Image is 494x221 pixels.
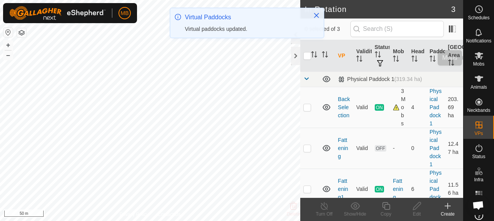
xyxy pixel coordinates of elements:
span: (319.34 ha) [394,76,422,82]
span: ON [375,186,384,192]
p-sorticon: Activate to sort [430,57,436,63]
p-sorticon: Activate to sort [322,52,328,59]
th: Paddock [426,40,445,72]
button: + [3,40,13,50]
p-sorticon: Activate to sort [411,57,418,63]
a: Physical Paddock 1 [430,170,442,208]
div: Physical Paddock 1 [338,76,422,83]
td: Valid [353,87,371,128]
span: Mobs [473,62,484,66]
div: Turn Off [309,211,340,218]
td: Valid [353,169,371,209]
span: Neckbands [467,108,490,113]
span: ON [375,104,384,111]
th: Head [408,40,426,72]
div: Fattening [393,177,405,201]
h2: In Rotation [305,5,451,14]
th: VP [335,40,353,72]
input: Search (S) [350,21,444,37]
span: Schedules [468,15,489,20]
th: [GEOGRAPHIC_DATA] Area [445,40,463,72]
span: VPs [474,131,483,136]
div: 3 Mobs [393,87,405,128]
span: OFF [375,145,386,152]
a: Privacy Policy [120,211,149,218]
th: Mob [390,40,408,72]
img: Gallagher Logo [9,6,106,20]
div: - [393,144,405,152]
div: Copy [370,211,401,218]
span: 3 [451,3,455,15]
td: Valid [353,128,371,169]
span: Status [472,154,485,159]
a: Physical Paddock 1 [430,129,442,167]
a: Fattening [338,137,348,159]
a: Physical Paddock 1 [430,88,442,127]
span: 0 selected of 3 [305,25,350,33]
td: 6 [408,169,426,209]
td: 12.47 ha [445,128,463,169]
div: Virtual Paddocks [185,13,305,22]
p-sorticon: Activate to sort [375,52,381,59]
div: Virtual paddocks updated. [185,25,305,33]
p-sorticon: Activate to sort [356,57,362,63]
span: MB [121,9,129,17]
th: Status [372,40,390,72]
td: 0 [408,128,426,169]
td: 203.69 ha [445,87,463,128]
button: Map Layers [17,28,26,37]
div: Create [432,211,463,218]
td: 4 [408,87,426,128]
a: Back Selection [338,96,350,118]
button: Close [311,10,322,21]
p-sorticon: Activate to sort [448,61,454,67]
p-sorticon: Activate to sort [311,52,317,59]
td: 11.56 ha [445,169,463,209]
p-sorticon: Activate to sort [393,57,399,63]
span: Notifications [466,39,491,43]
div: Edit [401,211,432,218]
div: Open chat [468,195,489,216]
span: Infra [474,177,483,182]
button: Reset Map [3,28,13,37]
th: Validity [353,40,371,72]
span: Animals [470,85,487,89]
span: Heatmap [469,201,488,205]
button: – [3,51,13,60]
a: Contact Us [157,211,180,218]
div: Show/Hide [340,211,370,218]
a: Fattening1 [338,178,348,200]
